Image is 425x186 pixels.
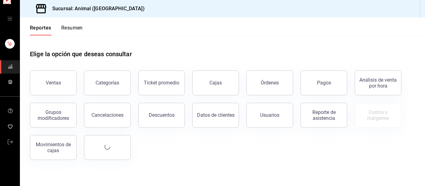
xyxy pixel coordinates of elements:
button: Grupos modificadores [30,103,77,128]
button: open drawer [7,16,12,21]
div: Análisis de venta por hora [359,77,397,89]
div: Descuentos [149,112,175,118]
button: Ticket promedio [138,70,185,95]
button: Ventas [30,70,77,95]
div: Costos y márgenes [359,109,397,121]
div: Cajas [209,80,222,86]
button: Datos de clientes [192,103,239,128]
button: Contrata inventarios para ver este reporte [355,103,401,128]
button: Descuentos [138,103,185,128]
button: Movimientos de cajas [30,135,77,160]
button: Análisis de venta por hora [355,70,401,95]
div: Usuarios [260,112,279,118]
div: navigation tabs [30,25,83,35]
button: Usuarios [246,103,293,128]
button: Cajas [192,70,239,95]
button: Resumen [61,25,83,35]
button: Categorías [84,70,131,95]
button: Pagos [301,70,347,95]
h3: Sucursal: Animal ([GEOGRAPHIC_DATA]) [47,5,145,12]
div: Ventas [46,80,61,86]
div: Movimientos de cajas [34,142,72,153]
div: Grupos modificadores [34,109,72,121]
div: Órdenes [261,80,279,86]
div: Reporte de asistencia [305,109,343,121]
button: Reporte de asistencia [301,103,347,128]
div: Datos de clientes [197,112,235,118]
div: Pagos [317,80,331,86]
h1: Elige la opción que deseas consultar [30,49,132,59]
div: Cancelaciones [91,112,124,118]
div: Categorías [96,80,119,86]
button: Órdenes [246,70,293,95]
button: Reportes [30,25,51,35]
div: Ticket promedio [144,80,179,86]
button: Cancelaciones [84,103,131,128]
